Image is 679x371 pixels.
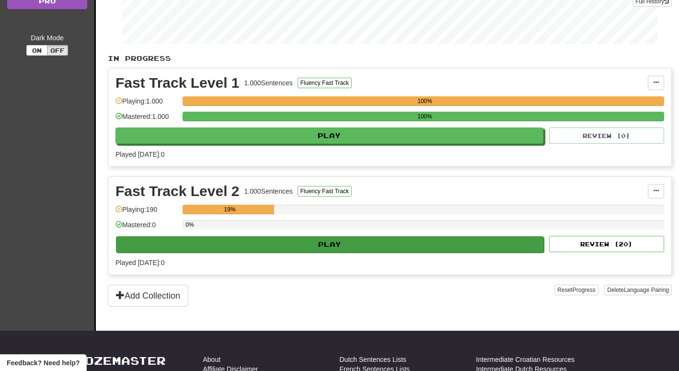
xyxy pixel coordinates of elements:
[244,78,293,88] div: 1.000 Sentences
[67,355,166,367] a: Clozemaster
[185,112,664,121] div: 100%
[115,259,164,267] span: Played [DATE]: 0
[7,33,87,43] div: Dark Mode
[47,45,68,56] button: Off
[549,128,664,144] button: Review (0)
[115,184,240,198] div: Fast Track Level 2
[115,112,178,128] div: Mastered: 1.000
[26,45,47,56] button: On
[573,287,596,293] span: Progress
[244,186,293,196] div: 1.000 Sentences
[115,128,543,144] button: Play
[203,355,221,364] a: About
[298,78,352,88] button: Fluency Fast Track
[115,96,178,112] div: Playing: 1.000
[115,205,178,220] div: Playing: 190
[604,285,672,295] button: DeleteLanguage Pairing
[108,285,188,307] button: Add Collection
[554,285,598,295] button: ResetProgress
[115,76,240,90] div: Fast Track Level 1
[549,236,664,252] button: Review (20)
[115,151,164,158] span: Played [DATE]: 0
[624,287,669,293] span: Language Pairing
[340,355,406,364] a: Dutch Sentences Lists
[116,236,544,253] button: Play
[115,220,178,236] div: Mastered: 0
[185,205,274,214] div: 19%
[476,355,575,364] a: Intermediate Croatian Resources
[185,96,664,106] div: 100%
[108,54,672,63] p: In Progress
[298,186,352,197] button: Fluency Fast Track
[7,358,80,368] span: Open feedback widget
